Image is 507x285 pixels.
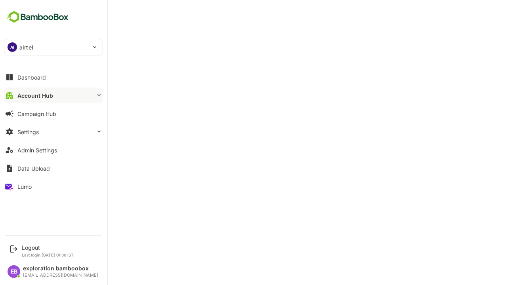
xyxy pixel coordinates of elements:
div: AI [8,42,17,52]
div: [EMAIL_ADDRESS][DOMAIN_NAME] [23,273,98,278]
button: Data Upload [4,160,103,176]
div: Account Hub [17,92,53,99]
div: Campaign Hub [17,110,56,117]
div: Admin Settings [17,147,57,154]
p: Last login: [DATE] 01:36 IST [22,253,74,257]
div: Logout [22,244,74,251]
div: Settings [17,129,39,135]
img: BambooboxFullLogoMark.5f36c76dfaba33ec1ec1367b70bb1252.svg [4,9,71,25]
button: Campaign Hub [4,106,103,122]
button: Lumo [4,179,103,194]
div: Data Upload [17,165,50,172]
div: AIairtel [4,39,103,55]
button: Admin Settings [4,142,103,158]
button: Settings [4,124,103,140]
button: Dashboard [4,69,103,85]
div: Lumo [17,183,32,190]
div: Dashboard [17,74,46,81]
p: airtel [19,43,33,51]
div: exploration bamboobox [23,265,98,272]
div: EB [8,265,20,278]
button: Account Hub [4,87,103,103]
